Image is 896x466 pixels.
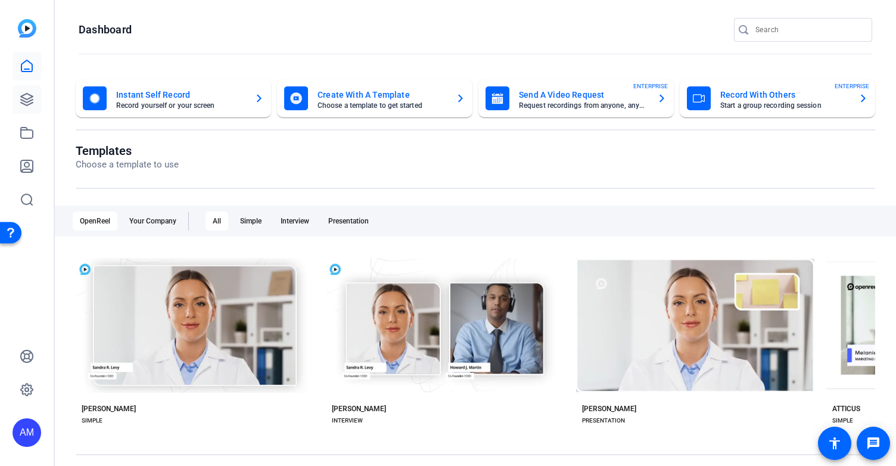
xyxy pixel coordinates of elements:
span: ENTERPRISE [835,82,869,91]
div: [PERSON_NAME] [582,404,636,414]
div: SIMPLE [82,416,102,425]
h1: Templates [76,144,179,158]
div: ATTICUS [832,404,860,414]
mat-card-subtitle: Start a group recording session [720,102,849,109]
mat-card-title: Send A Video Request [519,88,648,102]
div: AM [13,418,41,447]
mat-icon: accessibility [827,436,842,451]
span: ENTERPRISE [633,82,668,91]
div: INTERVIEW [332,416,363,425]
div: Your Company [122,212,183,231]
div: All [206,212,228,231]
h1: Dashboard [79,23,132,37]
div: OpenReel [73,212,117,231]
mat-card-subtitle: Record yourself or your screen [116,102,245,109]
img: blue-gradient.svg [18,19,36,38]
div: Simple [233,212,269,231]
div: Interview [273,212,316,231]
mat-card-subtitle: Request recordings from anyone, anywhere [519,102,648,109]
mat-icon: message [866,436,881,451]
button: Create With A TemplateChoose a template to get started [277,79,472,117]
div: [PERSON_NAME] [332,404,386,414]
mat-card-subtitle: Choose a template to get started [318,102,446,109]
mat-card-title: Instant Self Record [116,88,245,102]
button: Send A Video RequestRequest recordings from anyone, anywhereENTERPRISE [478,79,674,117]
div: [PERSON_NAME] [82,404,136,414]
input: Search [755,23,863,37]
mat-card-title: Create With A Template [318,88,446,102]
div: SIMPLE [832,416,853,425]
p: Choose a template to use [76,158,179,172]
mat-card-title: Record With Others [720,88,849,102]
div: Presentation [321,212,376,231]
div: PRESENTATION [582,416,625,425]
button: Record With OthersStart a group recording sessionENTERPRISE [680,79,875,117]
button: Instant Self RecordRecord yourself or your screen [76,79,271,117]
